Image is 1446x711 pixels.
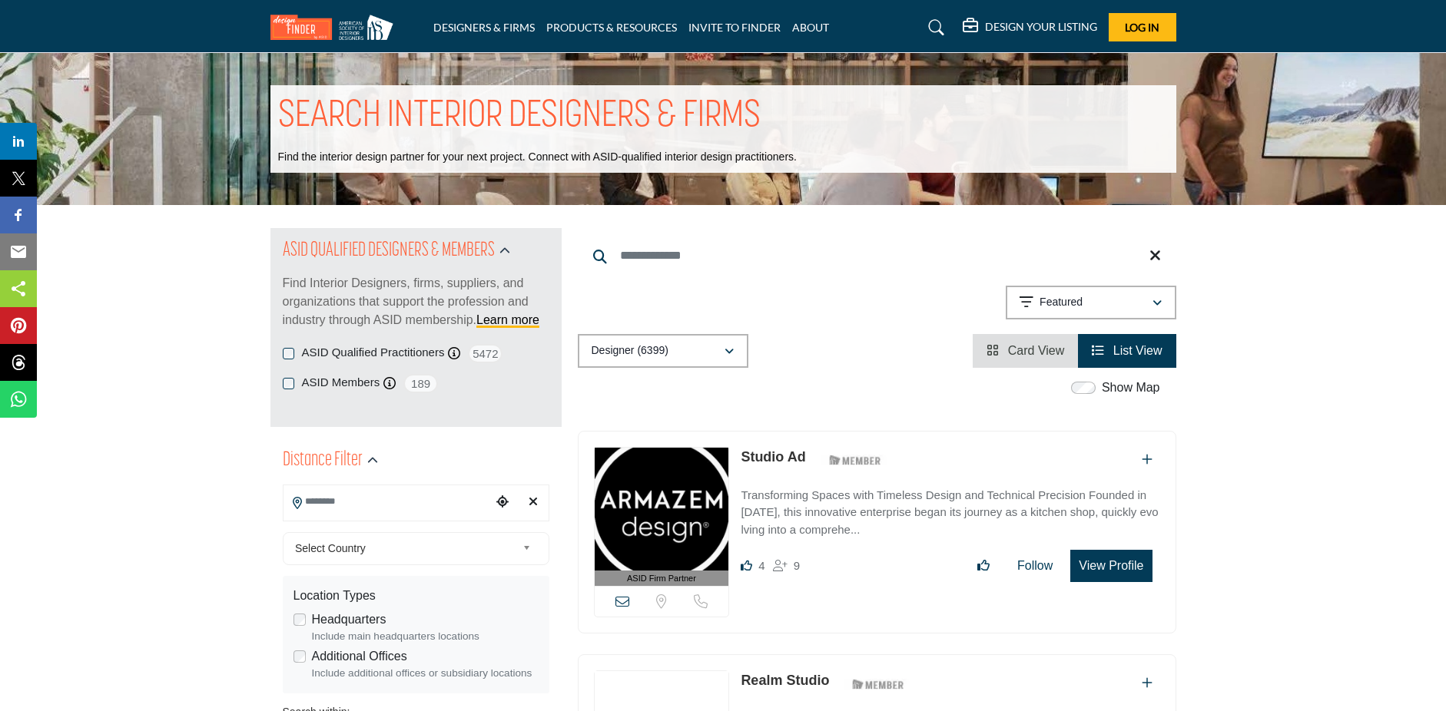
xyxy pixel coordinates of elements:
[522,486,545,519] div: Clear search location
[578,334,748,368] button: Designer (6399)
[821,451,890,470] img: ASID Members Badge Icon
[595,448,729,587] a: ASID Firm Partner
[312,647,407,666] label: Additional Offices
[1113,344,1162,357] span: List View
[741,673,829,688] a: Realm Studio
[963,18,1097,37] div: DESIGN YOUR LISTING
[967,551,1000,581] button: Like listing
[1109,13,1176,41] button: Log In
[741,449,805,465] a: Studio Ad
[312,666,539,681] div: Include additional offices or subsidiary locations
[1006,286,1176,319] button: Featured
[294,587,539,605] div: Location Types
[758,559,764,572] span: 4
[270,15,401,40] img: Site Logo
[794,559,800,572] span: 9
[592,343,668,359] p: Designer (6399)
[312,629,539,644] div: Include main headquarters locations
[792,21,829,34] a: ABOUT
[741,670,829,691] p: Realm Studio
[1007,551,1063,581] button: Follow
[491,486,514,519] div: Choose your current location
[973,334,1078,368] li: Card View
[985,20,1097,34] h5: DESIGN YOUR LISTING
[283,237,495,265] h2: ASID QUALIFIED DESIGNERS & MEMBERS
[741,447,805,468] p: Studio Ad
[1040,295,1083,310] p: Featured
[578,237,1176,274] input: Search Keyword
[302,344,445,362] label: ASID Qualified Practitioners
[1125,21,1159,34] span: Log In
[284,487,491,517] input: Search Location
[987,344,1064,357] a: View Card
[741,478,1159,539] a: Transforming Spaces with Timeless Design and Technical Precision Founded in [DATE], this innovati...
[403,374,438,393] span: 189
[741,560,752,571] i: Likes
[595,448,729,570] img: Studio Ad
[476,313,539,326] a: Learn more
[1102,379,1160,397] label: Show Map
[688,21,781,34] a: INVITE TO FINDER
[627,572,696,585] span: ASID Firm Partner
[468,344,502,363] span: 5472
[1092,344,1162,357] a: View List
[278,150,797,165] p: Find the interior design partner for your next project. Connect with ASID-qualified interior desi...
[546,21,677,34] a: PRODUCTS & RESOURCES
[1142,453,1152,466] a: Add To List
[1070,550,1152,582] button: View Profile
[283,447,363,475] h2: Distance Filter
[295,539,516,557] span: Select Country
[283,348,294,359] input: ASID Qualified Practitioners checkbox
[1008,344,1065,357] span: Card View
[844,674,913,693] img: ASID Members Badge Icon
[312,610,386,629] label: Headquarters
[1142,676,1152,690] a: Add To List
[433,21,535,34] a: DESIGNERS & FIRMS
[302,374,380,392] label: ASID Members
[278,93,761,141] h1: SEARCH INTERIOR DESIGNERS & FIRMS
[741,487,1159,539] p: Transforming Spaces with Timeless Design and Technical Precision Founded in [DATE], this innovati...
[1078,334,1176,368] li: List View
[283,274,549,329] p: Find Interior Designers, firms, suppliers, and organizations that support the profession and indu...
[283,378,294,389] input: ASID Members checkbox
[773,557,800,575] div: Followers
[914,15,954,40] a: Search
